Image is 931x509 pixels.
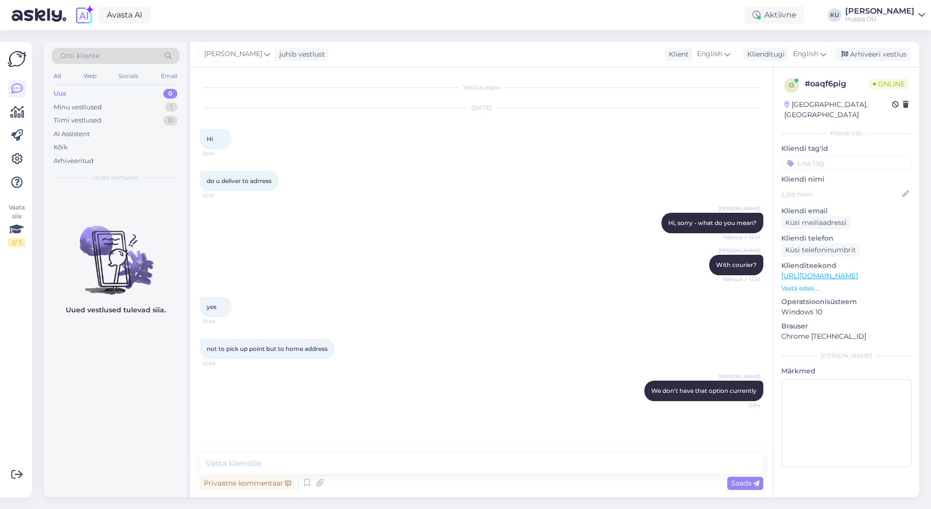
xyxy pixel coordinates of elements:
[723,276,760,283] span: Nähtud ✓ 12:41
[8,203,25,247] div: Vaata siia
[716,261,756,268] span: With courier?
[723,234,760,241] span: Nähtud ✓ 12:41
[165,102,177,112] div: 1
[781,297,912,307] p: Operatsioonisüsteem
[781,271,858,280] a: [URL][DOMAIN_NAME]
[54,143,68,152] div: Kõik
[845,7,925,23] a: [PERSON_NAME]Huppa OÜ
[665,49,689,60] div: Klient
[828,8,841,22] div: KU
[743,49,785,60] div: Klienditugi
[724,402,760,409] span: 12:54
[54,89,66,99] div: Uus
[203,150,239,157] span: 12:41
[781,129,912,138] div: Kliendi info
[745,6,804,24] div: Aktiivne
[718,205,760,212] span: [PERSON_NAME]
[163,116,177,125] div: 0
[207,303,216,310] span: yes
[60,51,99,61] span: Otsi kliente
[8,50,26,68] img: Askly Logo
[781,174,912,184] p: Kliendi nimi
[651,387,756,394] span: We don't have that option currently
[200,83,763,92] div: Vestlus algas
[163,89,177,99] div: 0
[845,15,914,23] div: Huppa OÜ
[781,321,912,331] p: Brauser
[793,49,818,60] span: English
[718,247,760,254] span: [PERSON_NAME]
[204,49,262,60] span: [PERSON_NAME]
[869,79,909,89] span: Online
[207,135,213,143] span: Hi
[781,284,912,293] p: Vaata edasi ...
[203,360,239,367] span: 12:49
[200,477,295,490] div: Privaatne kommentaar
[781,233,912,244] p: Kliendi telefon
[54,129,90,139] div: AI Assistent
[54,102,102,112] div: Minu vestlused
[781,261,912,271] p: Klienditeekond
[54,156,94,166] div: Arhiveeritud
[781,351,912,360] div: [PERSON_NAME]
[159,70,179,82] div: Email
[207,345,328,352] span: not to pick up point but to home address
[781,331,912,342] p: Chrome [TECHNICAL_ID]
[781,307,912,317] p: Windows 10
[781,216,851,229] div: Küsi meiliaadressi
[718,373,760,380] span: [PERSON_NAME]
[781,143,912,154] p: Kliendi tag'id
[784,100,892,120] div: [GEOGRAPHIC_DATA], [GEOGRAPHIC_DATA]
[781,206,912,216] p: Kliendi email
[200,103,763,112] div: [DATE]
[781,156,912,170] input: Lisa tag
[54,116,101,125] div: Tiimi vestlused
[781,366,912,376] p: Märkmed
[81,70,98,82] div: Web
[782,189,900,200] input: Lisa nimi
[845,7,914,15] div: [PERSON_NAME]
[93,173,138,182] span: Uued vestlused
[8,238,25,247] div: 2 / 3
[66,305,166,315] p: Uued vestlused tulevad siia.
[697,49,722,60] span: English
[203,192,239,199] span: 12:41
[74,5,95,25] img: explore-ai
[275,49,325,60] div: juhib vestlust
[835,48,911,61] div: Arhiveeri vestlus
[98,7,151,23] a: Avasta AI
[781,244,860,257] div: Küsi telefoninumbrit
[207,177,272,184] span: do u deliver to adrress
[731,479,759,488] span: Saada
[44,208,187,296] img: No chats
[789,81,794,89] span: o
[668,219,756,226] span: Hi, sorry - what do you mean?
[203,318,239,325] span: 12:49
[116,70,140,82] div: Socials
[52,70,63,82] div: All
[805,78,869,90] div: # oaqf6pig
